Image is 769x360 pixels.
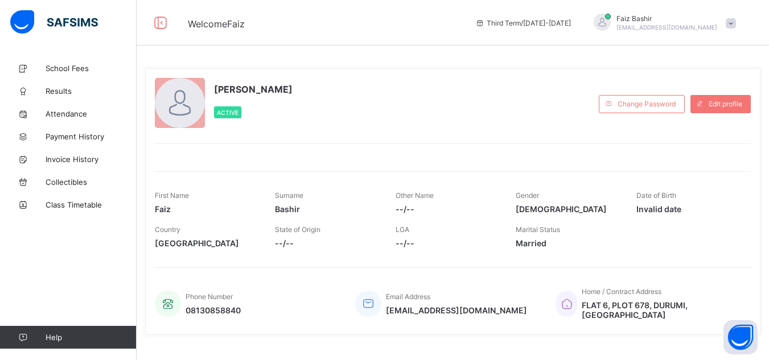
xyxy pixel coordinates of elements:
span: Other Name [396,191,434,200]
span: [PERSON_NAME] [214,84,293,95]
span: session/term information [475,19,571,27]
span: LGA [396,225,409,234]
span: Faiz Bashir [616,14,717,23]
span: --/-- [275,238,378,248]
span: Home / Contract Address [582,287,661,296]
span: Surname [275,191,303,200]
span: Date of Birth [636,191,676,200]
img: safsims [10,10,98,34]
button: Open asap [723,320,758,354]
span: [EMAIL_ADDRESS][DOMAIN_NAME] [386,305,527,315]
span: Attendance [46,109,137,118]
span: School Fees [46,64,137,73]
span: Payment History [46,132,137,141]
span: Collectibles [46,177,137,187]
span: Married [516,238,619,248]
span: Email Address [386,292,430,301]
span: Marital Status [516,225,560,234]
span: Phone Number [186,292,233,301]
span: Edit profile [709,100,742,108]
span: First Name [155,191,189,200]
span: Bashir [275,204,378,214]
span: [DEMOGRAPHIC_DATA] [516,204,619,214]
div: FaizBashir [582,14,742,32]
span: 08130858840 [186,305,241,315]
span: State of Origin [275,225,320,234]
span: [EMAIL_ADDRESS][DOMAIN_NAME] [616,24,717,31]
span: Faiz [155,204,258,214]
span: Results [46,86,137,96]
span: Class Timetable [46,200,137,209]
span: Country [155,225,180,234]
span: Invoice History [46,155,137,164]
span: --/-- [396,238,499,248]
span: --/-- [396,204,499,214]
span: FLAT 6, PLOT 678, DURUMI, [GEOGRAPHIC_DATA] [582,300,739,320]
span: Welcome Faiz [188,18,245,30]
span: [GEOGRAPHIC_DATA] [155,238,258,248]
span: Invalid date [636,204,739,214]
span: Gender [516,191,539,200]
span: Change Password [618,100,676,108]
span: Active [217,109,238,116]
span: Help [46,333,136,342]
